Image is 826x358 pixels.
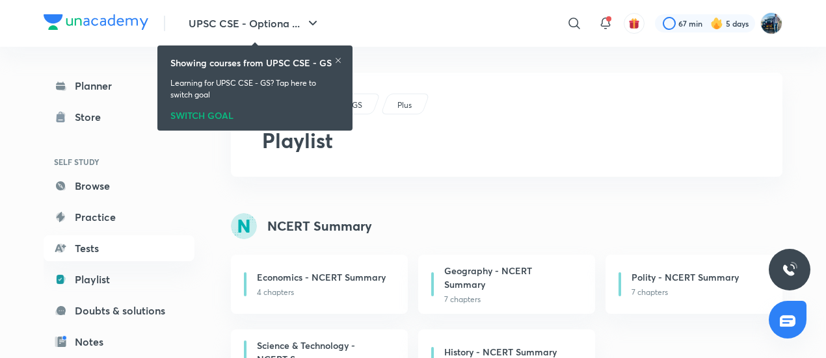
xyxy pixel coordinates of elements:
[267,216,372,236] h4: NCERT Summary
[231,255,408,314] a: Economics - NCERT Summary4 chapters
[170,106,340,120] div: SWITCH GOAL
[44,14,148,33] a: Company Logo
[181,10,328,36] button: UPSC CSE - Optiona ...
[44,14,148,30] img: Company Logo
[257,287,392,298] p: 4 chapters
[170,56,332,70] h6: Showing courses from UPSC CSE - GS
[395,99,414,111] a: Plus
[44,266,194,292] a: Playlist
[44,298,194,324] a: Doubts & solutions
[44,329,194,355] a: Notes
[170,77,340,101] p: Learning for UPSC CSE - GS? Tap here to switch goal
[308,99,362,111] p: UPSC CSE - GS
[44,173,194,199] a: Browse
[632,287,767,298] p: 7 chapters
[760,12,782,34] img: I A S babu
[306,99,365,111] a: UPSC CSE - GS
[444,264,574,291] h6: Geography - NCERT Summary
[44,235,194,261] a: Tests
[44,204,194,230] a: Practice
[444,294,580,305] p: 7 chapters
[418,255,595,314] a: Geography - NCERT Summary7 chapters
[632,270,739,284] h6: Polity - NCERT Summary
[257,270,386,284] h6: Economics - NCERT Summary
[44,104,194,130] a: Store
[624,13,645,34] button: avatar
[782,262,797,277] img: ttu
[262,125,751,156] h2: Playlist
[397,99,412,111] p: Plus
[75,109,109,125] div: Store
[44,151,194,173] h6: SELF STUDY
[44,73,194,99] a: Planner
[231,213,257,239] img: syllabus
[606,255,782,314] a: Polity - NCERT Summary7 chapters
[628,18,640,29] img: avatar
[710,17,723,30] img: streak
